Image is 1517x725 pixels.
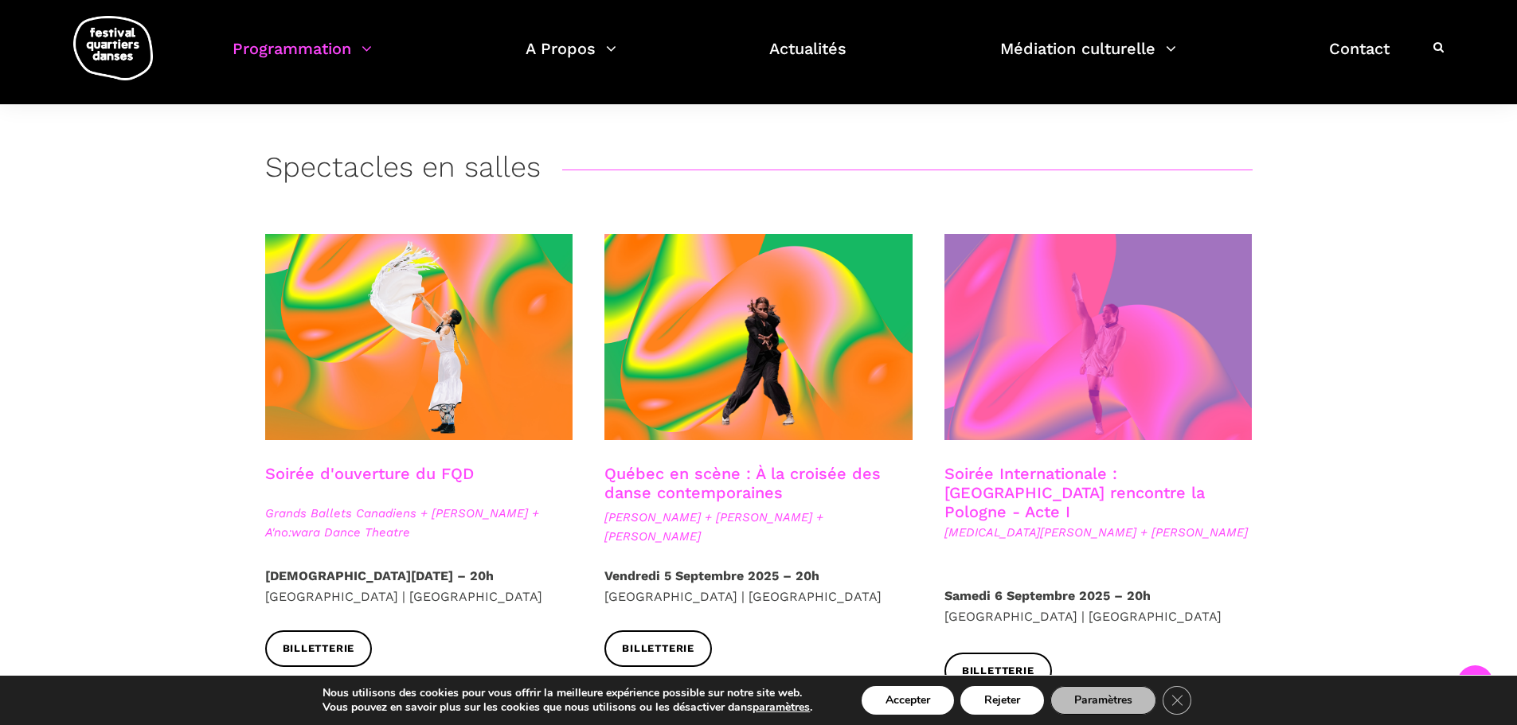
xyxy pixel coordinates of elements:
a: Médiation culturelle [1000,35,1176,82]
h3: Spectacles en salles [265,150,541,190]
a: Billetterie [944,653,1052,688]
button: paramètres [753,700,810,715]
a: Soirée Internationale : [GEOGRAPHIC_DATA] rencontre la Pologne - Acte I [944,464,1205,521]
p: [GEOGRAPHIC_DATA] | [GEOGRAPHIC_DATA] [604,566,913,606]
button: Rejeter [960,686,1044,715]
a: Soirée d'ouverture du FQD [265,464,474,483]
button: Accepter [862,686,954,715]
span: Billetterie [283,641,355,657]
button: Paramètres [1050,686,1156,715]
span: [PERSON_NAME] + [PERSON_NAME] + [PERSON_NAME] [604,508,913,546]
a: Billetterie [604,630,712,666]
span: Billetterie [962,663,1034,680]
strong: [DEMOGRAPHIC_DATA][DATE] – 20h [265,568,494,583]
button: Close GDPR Cookie Banner [1163,686,1191,715]
p: Nous utilisons des cookies pour vous offrir la meilleure expérience possible sur notre site web. [323,686,812,700]
span: Grands Ballets Canadiens + [PERSON_NAME] + A'no:wara Dance Theatre [265,504,573,542]
img: logo-fqd-med [73,16,153,80]
a: Québec en scène : À la croisée des danse contemporaines [604,464,881,502]
span: Billetterie [622,641,694,657]
a: Billetterie [265,630,373,666]
a: A Propos [526,35,616,82]
strong: Samedi 6 Septembre 2025 – 20h [944,588,1151,603]
p: [GEOGRAPHIC_DATA] | [GEOGRAPHIC_DATA] [944,586,1253,626]
a: Contact [1329,35,1390,82]
p: [GEOGRAPHIC_DATA] | [GEOGRAPHIC_DATA] [265,566,573,606]
a: Actualités [769,35,846,82]
span: [MEDICAL_DATA][PERSON_NAME] + [PERSON_NAME] [944,523,1253,542]
p: Vous pouvez en savoir plus sur les cookies que nous utilisons ou les désactiver dans . [323,700,812,715]
a: Programmation [233,35,372,82]
strong: Vendredi 5 Septembre 2025 – 20h [604,568,819,583]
